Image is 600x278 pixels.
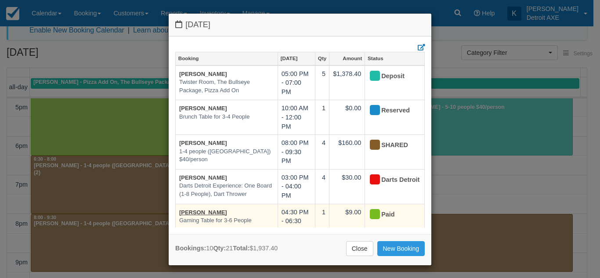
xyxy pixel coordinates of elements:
strong: Qty: [213,245,226,252]
a: [PERSON_NAME] [179,105,227,112]
a: [PERSON_NAME] [179,140,227,146]
td: $9.00 [329,204,365,238]
em: Darts Detroit Experience: One Board (1-8 People), Dart Thrower [179,182,274,198]
td: 08:00 PM - 09:30 PM [278,135,315,170]
em: Brunch Table for 3-4 People [179,113,274,121]
td: $0.00 [329,100,365,135]
em: Gaming Table for 3-6 People [179,217,274,225]
div: SHARED [369,138,413,152]
td: 03:00 PM - 04:00 PM [278,169,315,204]
td: 5 [315,65,329,100]
em: 1-4 people ([GEOGRAPHIC_DATA]) $40/person [179,148,274,164]
td: 1 [315,100,329,135]
a: Qty [315,52,329,65]
a: Amount [329,52,365,65]
td: $160.00 [329,135,365,170]
div: Reserved [369,104,413,118]
a: [PERSON_NAME] [179,209,227,216]
td: 04:30 PM - 06:30 PM [278,204,315,238]
td: $30.00 [329,169,365,204]
td: 4 [315,135,329,170]
a: Status [365,52,424,65]
em: Twister Room, The Bullseye Package, Pizza Add On [179,78,274,94]
strong: Bookings: [175,245,206,252]
td: $1,378.40 [329,65,365,100]
a: [PERSON_NAME] [179,174,227,181]
a: New Booking [377,241,425,256]
strong: Total: [233,245,249,252]
div: Deposit [369,69,413,83]
div: Paid [369,208,413,222]
a: [PERSON_NAME] [179,71,227,77]
h4: [DATE] [175,20,425,29]
a: Close [346,241,373,256]
td: 1 [315,204,329,238]
td: 10:00 AM - 12:00 PM [278,100,315,135]
div: Darts Detroit [369,173,413,187]
div: 10 21 $1,937.40 [175,244,278,253]
td: 05:00 PM - 07:00 PM [278,65,315,100]
td: 4 [315,169,329,204]
a: [DATE] [278,52,315,65]
a: Booking [176,52,278,65]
